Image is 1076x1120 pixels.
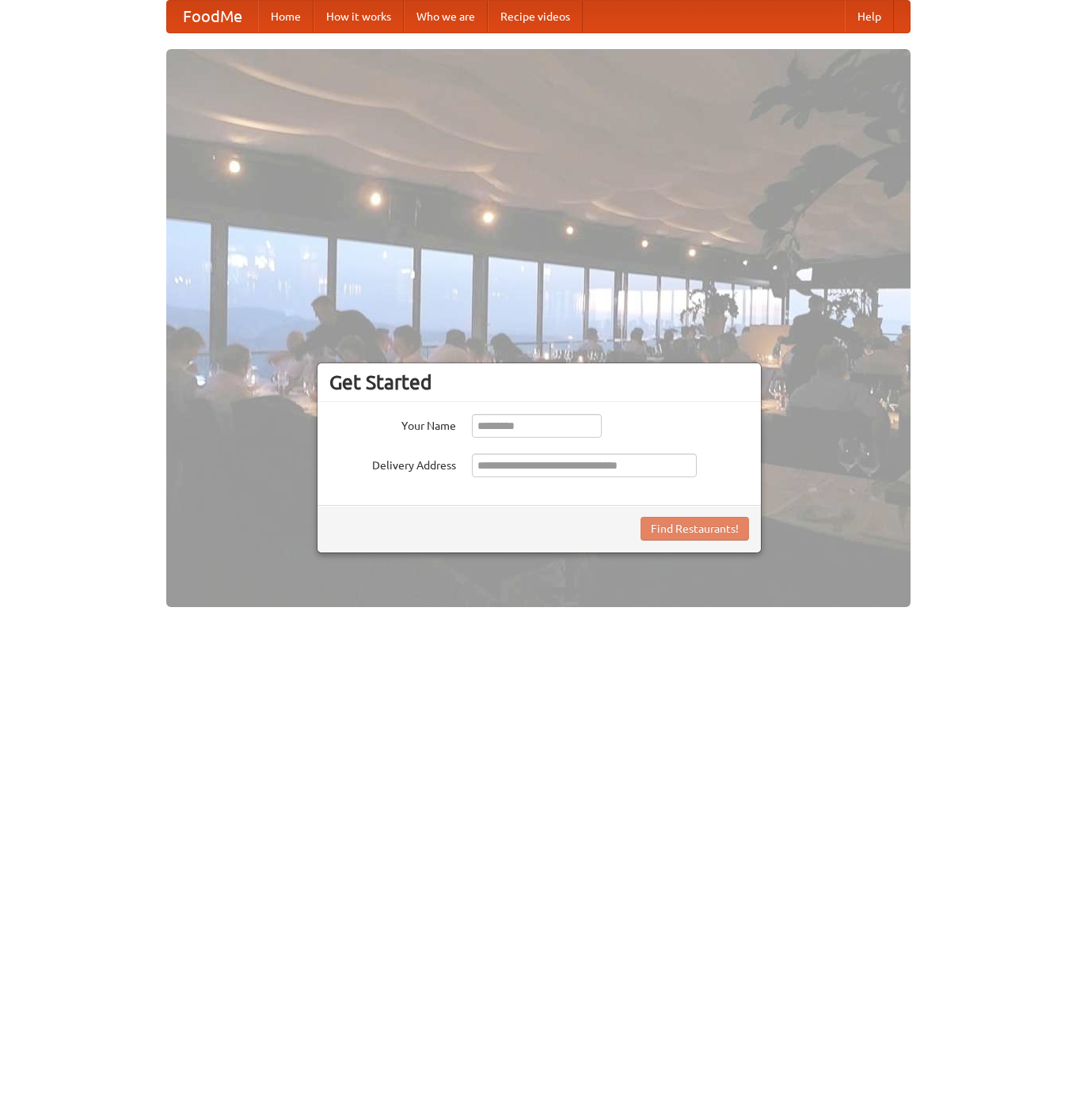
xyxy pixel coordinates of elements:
[167,1,258,32] a: FoodMe
[404,1,488,32] a: Who we are
[314,1,404,32] a: How it works
[641,517,749,541] button: Find Restaurants!
[329,454,456,473] label: Delivery Address
[329,414,456,434] label: Your Name
[258,1,314,32] a: Home
[329,370,749,394] h3: Get Started
[845,1,894,32] a: Help
[488,1,583,32] a: Recipe videos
